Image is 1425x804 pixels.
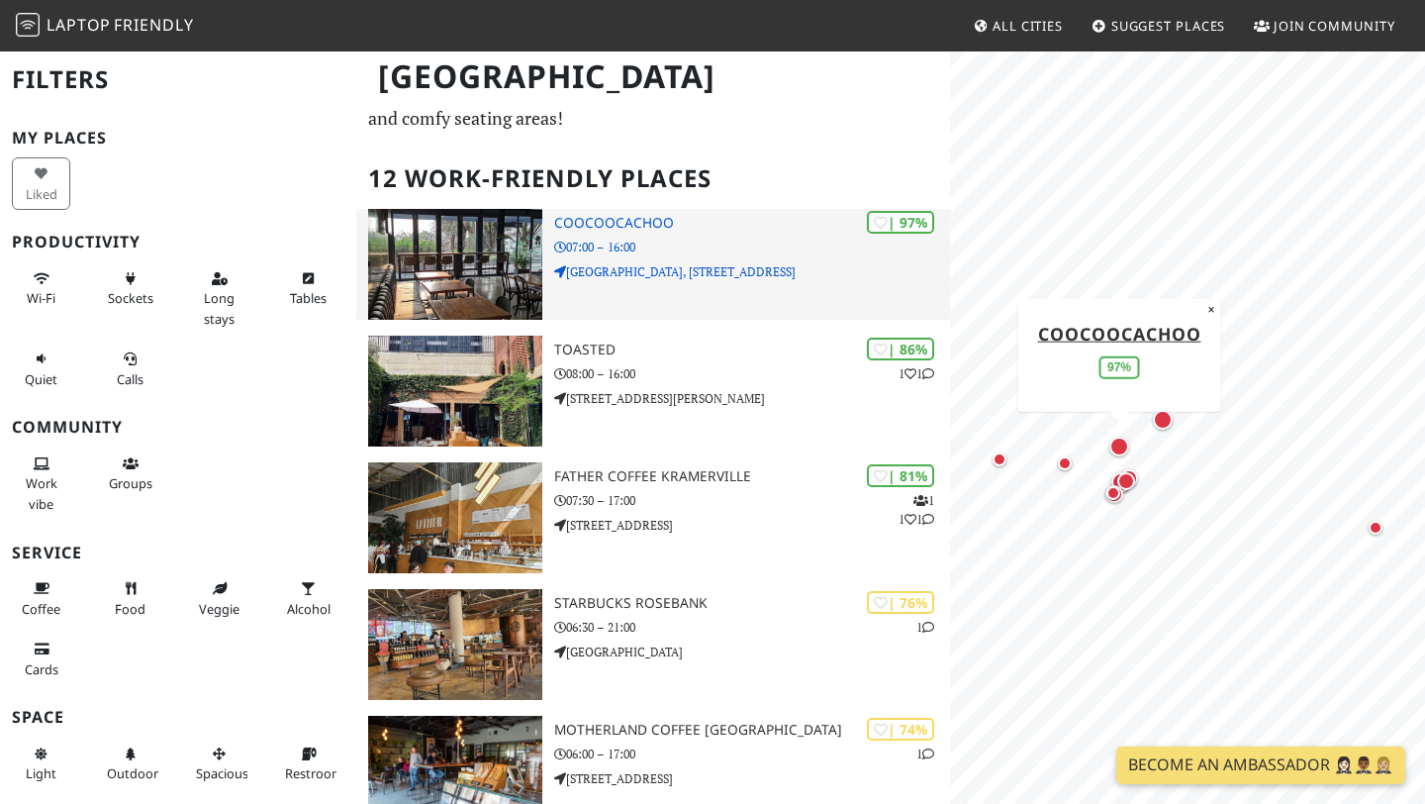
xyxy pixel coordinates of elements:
[368,209,542,320] img: Coocoocachoo
[16,9,194,44] a: LaptopFriendly LaptopFriendly
[107,764,158,782] span: Outdoor area
[1101,481,1125,505] div: Map marker
[279,262,337,315] button: Tables
[25,370,57,388] span: Quiet
[993,17,1063,35] span: All Cities
[1101,481,1127,507] div: Map marker
[899,364,934,383] p: 1 1
[867,464,934,487] div: | 81%
[1116,747,1405,784] a: Become an Ambassador 🤵🏻‍♀️🤵🏾‍♂️🤵🏼‍♀️
[12,418,344,437] h3: Community
[554,595,950,612] h3: Starbucks Rosebank
[1099,355,1139,378] div: 97%
[279,572,337,625] button: Alcohol
[1113,468,1139,494] div: Map marker
[554,215,950,232] h3: Coocoocachoo
[12,448,70,520] button: Work vibe
[12,738,70,790] button: Light
[554,468,950,485] h3: Father Coffee Kramerville
[554,618,950,637] p: 06:30 – 21:00
[117,370,143,388] span: Video/audio calls
[12,50,344,110] h2: Filters
[101,262,159,315] button: Sockets
[16,13,40,37] img: LaptopFriendly
[101,343,159,395] button: Calls
[554,516,950,535] p: [STREET_ADDRESS]
[12,544,344,562] h3: Service
[1364,516,1387,540] div: Map marker
[368,462,542,573] img: Father Coffee Kramerville
[356,462,950,573] a: Father Coffee Kramerville | 81% 111 Father Coffee Kramerville 07:30 – 17:00 [STREET_ADDRESS]
[554,389,950,408] p: [STREET_ADDRESS][PERSON_NAME]
[554,745,950,763] p: 06:00 – 17:00
[101,448,159,500] button: Groups
[356,336,950,447] a: Toasted | 86% 11 Toasted 08:00 – 16:00 [STREET_ADDRESS][PERSON_NAME]
[115,600,145,618] span: Food
[965,8,1071,44] a: All Cities
[190,738,248,790] button: Spacious
[109,474,152,492] span: Group tables
[47,14,111,36] span: Laptop
[1038,321,1201,345] a: Coocoocachoo
[356,209,950,320] a: Coocoocachoo | 97% Coocoocachoo 07:00 – 16:00 [GEOGRAPHIC_DATA], [STREET_ADDRESS]
[867,591,934,614] div: | 76%
[554,342,950,358] h3: Toasted
[279,738,337,790] button: Restroom
[1107,468,1135,496] div: Map marker
[554,262,950,281] p: [GEOGRAPHIC_DATA], [STREET_ADDRESS]
[362,50,946,104] h1: [GEOGRAPHIC_DATA]
[1105,433,1133,460] div: Map marker
[26,474,57,512] span: People working
[101,738,159,790] button: Outdoor
[27,289,55,307] span: Stable Wi-Fi
[25,660,58,678] span: Credit cards
[12,262,70,315] button: Wi-Fi
[287,600,331,618] span: Alcohol
[101,572,159,625] button: Food
[867,338,934,360] div: | 86%
[1116,465,1142,491] div: Map marker
[12,572,70,625] button: Coffee
[12,633,70,685] button: Cards
[285,764,343,782] span: Restroom
[554,722,950,739] h3: Motherland Coffee [GEOGRAPHIC_DATA]
[108,289,153,307] span: Power sockets
[1111,17,1226,35] span: Suggest Places
[190,572,248,625] button: Veggie
[1246,8,1403,44] a: Join Community
[204,289,235,327] span: Long stays
[554,364,950,383] p: 08:00 – 16:00
[554,491,950,510] p: 07:30 – 17:00
[199,600,239,618] span: Veggie
[899,491,934,529] p: 1 1 1
[1201,298,1220,320] button: Close popup
[114,14,193,36] span: Friendly
[1274,17,1395,35] span: Join Community
[368,336,542,447] img: Toasted
[916,618,934,637] p: 1
[1084,8,1234,44] a: Suggest Places
[22,600,60,618] span: Coffee
[1149,406,1177,434] div: Map marker
[867,718,934,741] div: | 74%
[356,589,950,700] a: Starbucks Rosebank | 76% 1 Starbucks Rosebank 06:30 – 21:00 [GEOGRAPHIC_DATA]
[190,262,248,335] button: Long stays
[554,238,950,256] p: 07:00 – 16:00
[554,769,950,788] p: [STREET_ADDRESS]
[196,764,248,782] span: Spacious
[12,233,344,251] h3: Productivity
[368,149,938,209] h2: 12 Work-Friendly Places
[554,643,950,661] p: [GEOGRAPHIC_DATA]
[12,129,344,148] h3: My Places
[867,211,934,234] div: | 97%
[988,448,1011,471] div: Map marker
[290,289,327,307] span: Work-friendly tables
[26,764,56,782] span: Natural light
[12,708,344,727] h3: Space
[368,589,542,700] img: Starbucks Rosebank
[12,343,70,395] button: Quiet
[1053,452,1077,475] div: Map marker
[916,745,934,763] p: 1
